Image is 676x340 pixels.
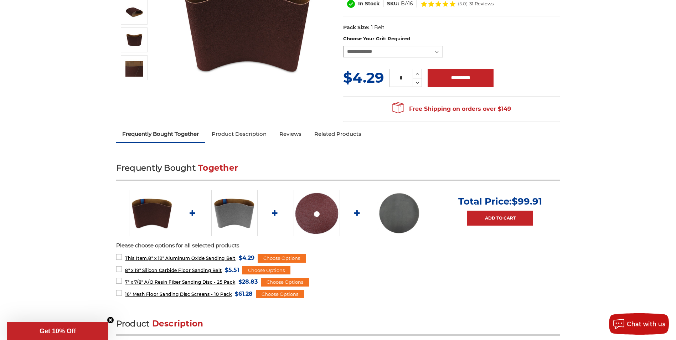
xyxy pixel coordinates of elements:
[116,319,150,329] span: Product
[256,290,304,299] div: Choose Options
[467,211,533,226] a: Add to Cart
[458,1,468,6] span: (5.0)
[125,256,236,261] span: 8" x 19" Aluminum Oxide Sanding Belt
[627,321,665,328] span: Chat with us
[458,196,542,207] p: Total Price:
[239,253,254,263] span: $4.29
[125,3,143,21] img: ez8 drum sander belt
[125,292,232,297] span: 16" Mesh Floor Sanding Disc Screens - 10 Pack
[343,35,560,42] label: Choose Your Grit:
[125,268,222,273] span: 8" x 19" Silicon Carbide Floor Sanding Belt
[125,31,143,49] img: 8" x 19" Drum Sander Belt
[198,163,238,173] span: Together
[225,265,239,275] span: $5.51
[7,322,108,340] div: Get 10% OffClose teaser
[40,328,76,335] span: Get 10% Off
[116,163,196,173] span: Frequently Bought
[235,289,253,299] span: $61.28
[125,59,143,77] img: 8" x 19" Aluminum Oxide Sanding Belt
[512,196,542,207] span: $99.91
[116,242,560,250] p: Please choose options for all selected products
[371,24,385,31] dd: 1 Belt
[392,102,511,116] span: Free Shipping on orders over $149
[469,1,494,6] span: 31 Reviews
[205,126,273,142] a: Product Description
[388,36,410,41] small: Required
[129,190,175,236] img: aluminum oxide 8x19 sanding belt
[343,69,384,86] span: $4.29
[242,266,290,275] div: Choose Options
[258,254,306,263] div: Choose Options
[116,126,206,142] a: Frequently Bought Together
[358,0,380,7] span: In Stock
[125,279,235,285] span: 7" x 7/8" A/O Resin Fiber Sanding Disc - 25 Pack
[343,24,370,31] dt: Pack Size:
[125,256,148,261] strong: This Item:
[261,278,309,287] div: Choose Options
[107,316,114,324] button: Close teaser
[238,277,258,287] span: $28.83
[273,126,308,142] a: Reviews
[609,313,669,335] button: Chat with us
[152,319,203,329] span: Description
[308,126,368,142] a: Related Products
